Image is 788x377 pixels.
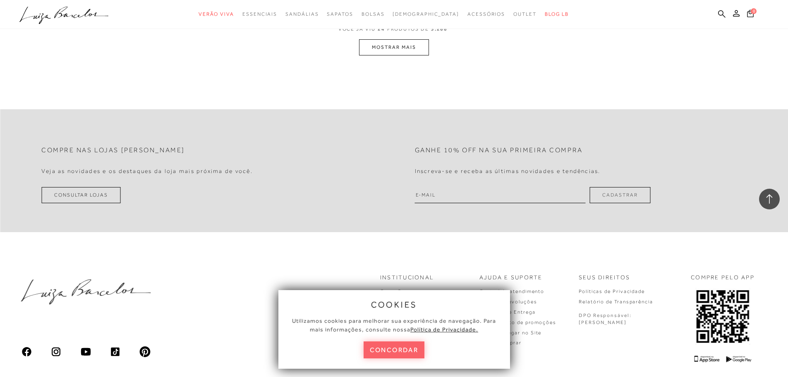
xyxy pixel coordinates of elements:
button: MOSTRAR MAIS [359,39,429,55]
p: COMPRE PELO APP [691,274,754,282]
button: 0 [745,9,756,20]
a: Política de Privacidade. [410,326,478,333]
a: categoryNavScreenReaderText [285,7,319,22]
a: categoryNavScreenReaderText [513,7,537,22]
h4: Veja as novidades e os destaques da loja mais próxima de você. [41,168,253,175]
h4: Inscreva-se e receba as últimas novidades e tendências. [415,168,601,175]
a: Consultar Lojas [41,187,121,203]
span: Acessórios [467,11,505,17]
span: Sapatos [327,11,353,17]
span: Bolsas [362,11,385,17]
a: BLOG LB [545,7,569,22]
img: Google Play Logo [726,355,751,363]
span: 0 [751,8,757,14]
span: [DEMOGRAPHIC_DATA] [393,11,459,17]
img: App Store Logo [694,355,719,363]
p: DPO Responsável: [PERSON_NAME] [579,312,632,326]
img: QRCODE [695,288,750,345]
p: Ajuda e Suporte [479,274,543,282]
a: Políticas de Privacidade [579,288,645,294]
img: instagram_material_outline [50,346,62,358]
span: VOCÊ JÁ VIU PRODUTOS DE [338,26,450,32]
input: E-mail [415,187,586,203]
img: tiktok [110,346,121,358]
img: luiza-barcelos.png [21,279,151,305]
a: categoryNavScreenReaderText [327,7,353,22]
a: categoryNavScreenReaderText [467,7,505,22]
img: facebook_ios_glyph [21,346,32,358]
a: categoryNavScreenReaderText [362,7,385,22]
button: concordar [364,341,425,358]
span: Outlet [513,11,537,17]
span: Essenciais [242,11,277,17]
button: Cadastrar [589,187,650,203]
span: 24 [378,26,385,32]
span: Utilizamos cookies para melhorar sua experiência de navegação. Para mais informações, consulte nossa [292,317,496,333]
span: BLOG LB [545,11,569,17]
p: Seus Direitos [579,274,630,282]
img: youtube_material_rounded [80,346,91,358]
a: categoryNavScreenReaderText [199,7,234,22]
span: Sandálias [285,11,319,17]
h2: Compre nas lojas [PERSON_NAME] [41,146,185,154]
img: pinterest_ios_filled [139,346,151,358]
a: Relatório de Transparência [579,299,653,305]
p: Institucional [380,274,434,282]
a: categoryNavScreenReaderText [242,7,277,22]
span: Verão Viva [199,11,234,17]
span: cookies [371,300,417,309]
span: 3.266 [431,26,448,32]
a: noSubCategoriesText [393,7,459,22]
h2: Ganhe 10% off na sua primeira compra [415,146,583,154]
